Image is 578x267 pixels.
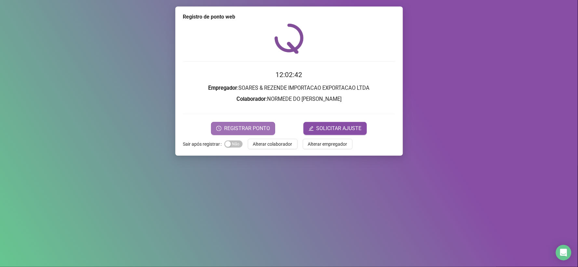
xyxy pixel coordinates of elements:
[248,139,298,149] button: Alterar colaborador
[309,126,314,131] span: edit
[208,85,237,91] strong: Empregador
[224,125,270,132] span: REGISTRAR PONTO
[303,122,367,135] button: editSOLICITAR AJUSTE
[211,122,275,135] button: REGISTRAR PONTO
[275,23,304,54] img: QRPoint
[183,95,395,103] h3: : NORMEDE DO [PERSON_NAME]
[236,96,266,102] strong: Colaborador
[308,140,347,148] span: Alterar empregador
[556,245,571,260] div: Open Intercom Messenger
[276,71,302,79] time: 12:02:42
[183,84,395,92] h3: : SOARES & REZENDE IMPORTACAO EXPORTACAO LTDA
[216,126,222,131] span: clock-circle
[183,13,395,21] div: Registro de ponto web
[253,140,292,148] span: Alterar colaborador
[183,139,224,149] label: Sair após registrar
[303,139,353,149] button: Alterar empregador
[316,125,362,132] span: SOLICITAR AJUSTE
